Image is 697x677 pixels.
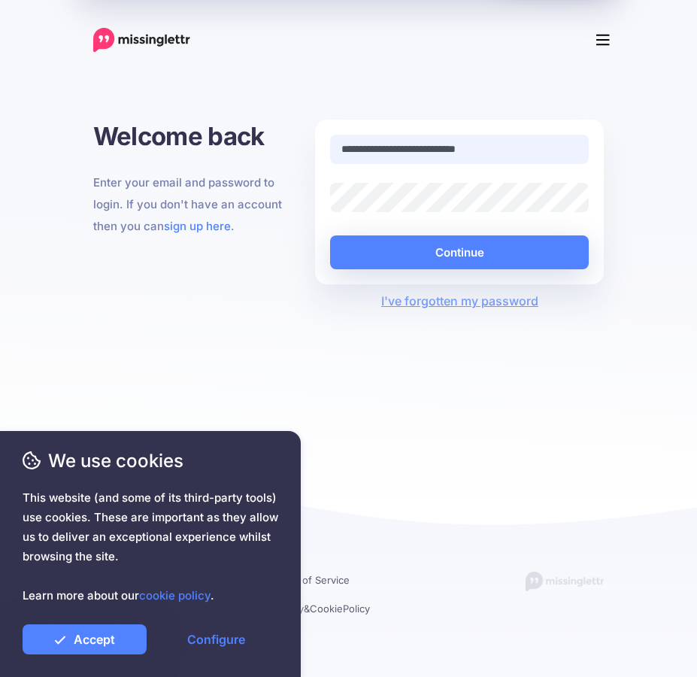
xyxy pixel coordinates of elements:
[271,600,426,618] li: & Policy
[139,588,211,603] a: cookie policy
[93,172,293,237] p: Enter your email and password to login. If you don't have an account then you can .
[330,235,589,269] button: Continue
[310,603,343,615] a: Cookie
[164,219,231,233] a: sign up here
[381,293,538,308] a: I've forgotten my password
[23,488,278,606] span: This website (and some of its third-party tools) use cookies. These are important as they allow u...
[271,574,350,586] a: Terms of Service
[93,120,293,153] h1: Welcome back
[23,448,278,474] span: We use cookies
[23,624,147,654] a: Accept
[586,25,620,55] button: Menu
[154,624,278,654] a: Configure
